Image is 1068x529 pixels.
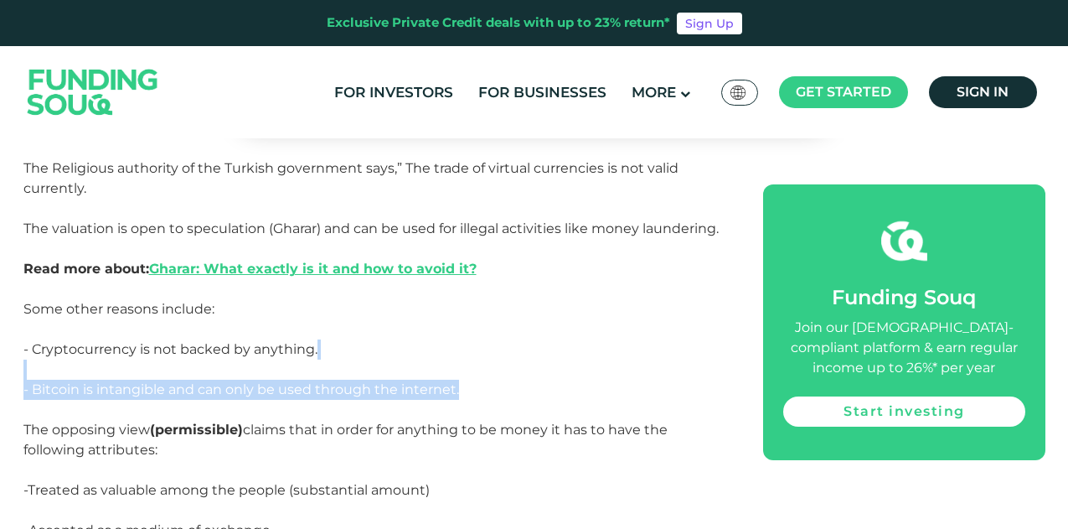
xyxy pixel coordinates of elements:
a: Start investing [783,397,1024,427]
div: Join our [DEMOGRAPHIC_DATA]-compliant platform & earn regular income up to 26%* per year [783,318,1024,378]
strong: Read more about: [23,261,477,277]
span: Some other reasons include: [23,301,214,317]
span: - Bitcoin is intangible and can only be used through the internet. [23,381,459,397]
span: Get started [796,84,891,100]
div: Exclusive Private Credit deals with up to 23% return* [327,13,670,33]
img: SA Flag [730,86,746,100]
span: -Treated as valuable among the people (substantial amount) [23,482,430,498]
strong: (permissible) [150,422,243,438]
span: Funding Souq [832,285,976,309]
span: The Religious authority of the Turkish government says,” The trade of virtual currencies is not v... [23,160,719,277]
a: Sign Up [677,13,742,34]
a: For Businesses [474,79,611,106]
span: - Cryptocurrency is not backed by anything. [23,341,317,357]
img: fsicon [881,218,927,264]
a: For Investors [330,79,457,106]
img: Logo [11,49,175,134]
span: The opposing view claims that in order for anything to be money it has to have the following attr... [23,422,668,458]
a: Sign in [929,76,1037,108]
a: Gharar: What exactly is it and how to avoid it? [149,261,477,277]
span: More [632,84,676,101]
span: Sign in [957,84,1009,100]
